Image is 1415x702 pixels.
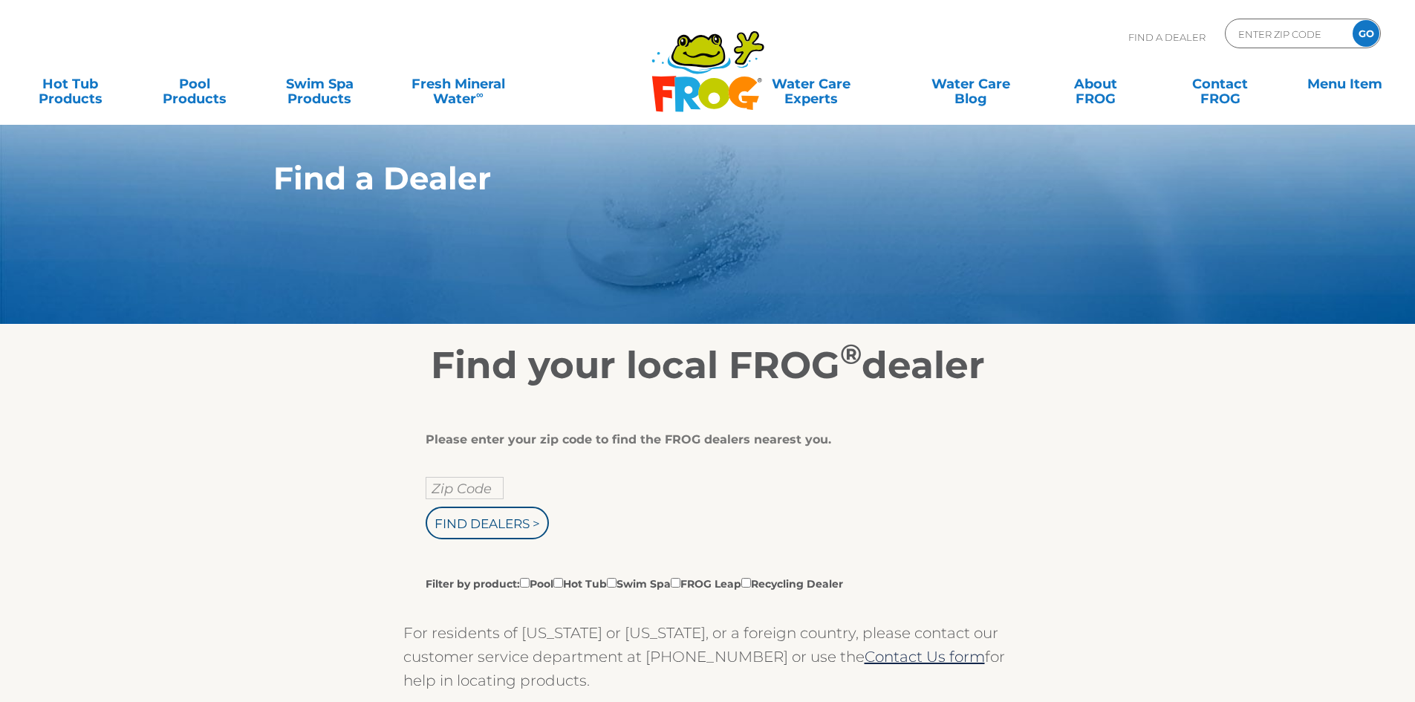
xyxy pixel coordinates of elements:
a: PoolProducts [140,69,250,99]
a: Hot TubProducts [15,69,126,99]
a: Water CareExperts [721,69,901,99]
a: Fresh MineralWater∞ [389,69,528,99]
input: Filter by product:PoolHot TubSwim SpaFROG LeapRecycling Dealer [671,578,680,588]
input: Filter by product:PoolHot TubSwim SpaFROG LeapRecycling Dealer [741,578,751,588]
input: GO [1353,20,1379,47]
input: Zip Code Form [1237,23,1337,45]
a: Menu Item [1289,69,1400,99]
a: Contact Us form [865,648,985,666]
input: Filter by product:PoolHot TubSwim SpaFROG LeapRecycling Dealer [553,578,563,588]
sup: ∞ [476,88,484,100]
label: Filter by product: Pool Hot Tub Swim Spa FROG Leap Recycling Dealer [426,575,843,591]
a: AboutFROG [1040,69,1151,99]
p: For residents of [US_STATE] or [US_STATE], or a foreign country, please contact our customer serv... [403,621,1012,692]
input: Filter by product:PoolHot TubSwim SpaFROG LeapRecycling Dealer [520,578,530,588]
div: Please enter your zip code to find the FROG dealers nearest you. [426,432,979,447]
p: Find A Dealer [1128,19,1206,56]
input: Filter by product:PoolHot TubSwim SpaFROG LeapRecycling Dealer [607,578,617,588]
input: Find Dealers > [426,507,549,539]
a: Water CareBlog [915,69,1026,99]
h1: Find a Dealer [273,160,1073,196]
a: Swim SpaProducts [264,69,375,99]
h2: Find your local FROG dealer [251,343,1165,388]
a: ContactFROG [1165,69,1275,99]
sup: ® [840,337,862,371]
